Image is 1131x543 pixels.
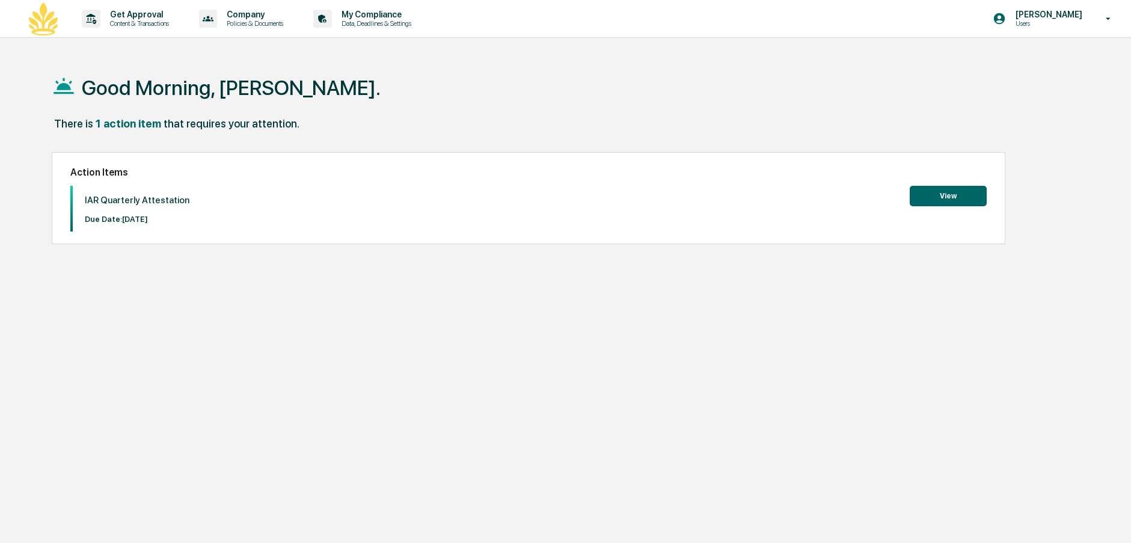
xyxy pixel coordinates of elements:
p: Company [217,10,289,19]
button: View [910,186,987,206]
p: Get Approval [100,10,175,19]
p: [PERSON_NAME] [1006,10,1088,19]
p: Policies & Documents [217,19,289,28]
div: There is [54,117,93,130]
p: Users [1006,19,1088,28]
p: Data, Deadlines & Settings [332,19,417,28]
p: Due Date: [DATE] [85,215,189,224]
h1: Good Morning, [PERSON_NAME]. [82,76,381,100]
p: IAR Quarterly Attestation [85,195,189,206]
h2: Action Items [70,167,987,178]
p: Content & Transactions [100,19,175,28]
div: that requires your attention. [164,117,299,130]
div: 1 action item [96,117,161,130]
p: My Compliance [332,10,417,19]
img: logo [29,2,58,35]
a: View [910,189,987,201]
